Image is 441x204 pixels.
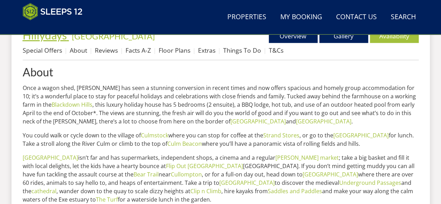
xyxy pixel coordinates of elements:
a: Culm Beacon [167,140,202,148]
a: [GEOGRAPHIC_DATA] [219,179,275,187]
a: Floor Plans [159,46,190,54]
a: Contact Us [333,9,380,25]
a: [GEOGRAPHIC_DATA] [23,154,78,161]
a: Properties [225,9,269,25]
a: Bear Trail [134,171,159,178]
a: Overview [269,29,318,43]
a: Saddles and Paddles [268,187,322,195]
a: Things To Do [223,46,261,54]
p: Once a wagon shed, [PERSON_NAME] has seen a stunning conversion in recent times and now offers sp... [23,84,419,126]
a: Gallery [319,29,368,43]
a: Extras [198,46,215,54]
a: Availability [370,29,419,43]
a: About [23,66,419,78]
a: Hillydays [23,28,69,42]
a: The Turf [96,196,118,203]
a: [GEOGRAPHIC_DATA] [72,31,155,41]
a: [GEOGRAPHIC_DATA] [333,131,389,139]
a: [GEOGRAPHIC_DATA] [303,171,358,178]
a: [GEOGRAPHIC_DATA] [230,118,286,125]
a: Clip n Climb [190,187,221,195]
a: T&Cs [269,46,283,54]
a: Flip Out [GEOGRAPHIC_DATA] [166,162,243,170]
span: Hillydays [23,28,67,42]
a: [PERSON_NAME] market [275,154,339,161]
a: Underground Passages [339,179,401,187]
a: Facts A-Z [126,46,151,54]
a: Cullompton [171,171,202,178]
p: You could walk or cycle down to the village of where you can stop for coffee at the , or go to th... [23,131,419,148]
a: Reviews [95,46,118,54]
iframe: Customer reviews powered by Trustpilot [19,24,92,30]
a: About [70,46,87,54]
img: Sleeps 12 [23,3,83,20]
a: Culmstock [141,131,168,139]
a: Special Offers [23,46,62,54]
a: cathedral [31,187,56,195]
p: isn’t far and has supermarkets, independent shops, a cinema and a regular ; take a big basket and... [23,153,419,204]
a: [GEOGRAPHIC_DATA] [296,118,351,125]
a: My Booking [277,9,325,25]
span: - [69,31,155,41]
a: Strand Stores [263,131,299,139]
a: Blackdown Hills [52,101,92,108]
a: Search [388,9,419,25]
